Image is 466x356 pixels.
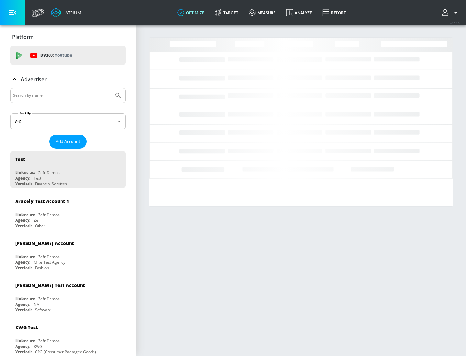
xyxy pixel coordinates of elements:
[10,235,126,272] div: [PERSON_NAME] AccountLinked as:Zefr DemosAgency:Mike Test AgencyVertical:Fashion
[15,349,32,355] div: Vertical:
[40,52,72,59] p: DV360:
[15,260,30,265] div: Agency:
[15,324,38,330] div: KWG Test
[35,223,45,228] div: Other
[10,70,126,88] div: Advertiser
[243,1,281,24] a: measure
[15,282,85,288] div: [PERSON_NAME] Test Account
[13,91,111,100] input: Search by name
[38,254,60,260] div: Zefr Demos
[10,151,126,188] div: TestLinked as:Zefr DemosAgency:TestVertical:Financial Services
[15,338,35,344] div: Linked as:
[172,1,209,24] a: optimize
[15,170,35,175] div: Linked as:
[15,302,30,307] div: Agency:
[38,296,60,302] div: Zefr Demos
[450,21,460,25] span: v 4.24.0
[38,170,60,175] div: Zefr Demos
[15,254,35,260] div: Linked as:
[10,277,126,314] div: [PERSON_NAME] Test AccountLinked as:Zefr DemosAgency:NAVertical:Software
[18,111,32,115] label: Sort By
[10,113,126,129] div: A-Z
[35,307,51,313] div: Software
[15,296,35,302] div: Linked as:
[35,349,96,355] div: CPG (Consumer Packaged Goods)
[281,1,317,24] a: Analyze
[35,181,67,186] div: Financial Services
[34,217,41,223] div: Zefr
[38,338,60,344] div: Zefr Demos
[15,181,32,186] div: Vertical:
[10,28,126,46] div: Platform
[15,175,30,181] div: Agency:
[21,76,47,83] p: Advertiser
[34,302,39,307] div: NA
[15,307,32,313] div: Vertical:
[15,217,30,223] div: Agency:
[34,260,65,265] div: Mike Test Agency
[51,8,81,17] a: Atrium
[35,265,49,271] div: Fashion
[56,138,80,145] span: Add Account
[15,156,25,162] div: Test
[10,46,126,65] div: DV360: Youtube
[34,344,42,349] div: KWG
[34,175,41,181] div: Test
[12,33,34,40] p: Platform
[15,240,74,246] div: [PERSON_NAME] Account
[10,193,126,230] div: Aracely Test Account 1Linked as:Zefr DemosAgency:ZefrVertical:Other
[15,212,35,217] div: Linked as:
[55,52,72,59] p: Youtube
[49,135,87,149] button: Add Account
[317,1,351,24] a: Report
[38,212,60,217] div: Zefr Demos
[15,265,32,271] div: Vertical:
[15,198,69,204] div: Aracely Test Account 1
[63,10,81,16] div: Atrium
[209,1,243,24] a: Target
[15,344,30,349] div: Agency:
[15,223,32,228] div: Vertical:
